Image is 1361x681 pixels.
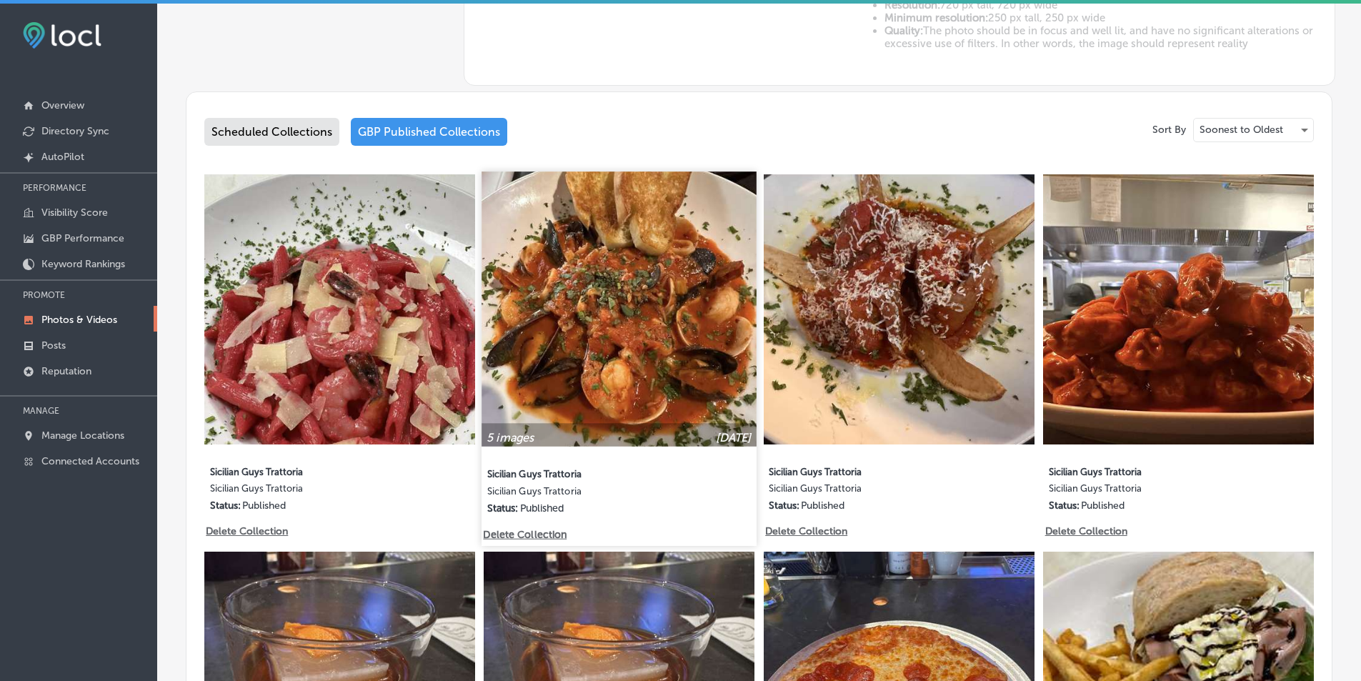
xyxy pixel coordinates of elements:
[1081,499,1125,512] p: Published
[41,99,84,111] p: Overview
[1049,483,1253,499] label: Sicilian Guys Trattoria
[41,207,108,219] p: Visibility Score
[484,528,565,540] p: Delete Collection
[1049,458,1253,483] label: Sicilian Guys Trattoria
[765,525,846,537] p: Delete Collection
[204,118,339,146] div: Scheduled Collections
[206,525,286,537] p: Delete Collection
[769,483,973,499] label: Sicilian Guys Trattoria
[1194,119,1313,141] div: Soonest to Oldest
[41,339,66,352] p: Posts
[520,502,564,514] p: Published
[351,118,507,146] div: GBP Published Collections
[41,429,124,442] p: Manage Locations
[210,499,241,512] p: Status:
[1152,124,1186,136] p: Sort By
[41,314,117,326] p: Photos & Videos
[487,502,519,514] p: Status:
[1043,174,1314,445] img: Collection thumbnail
[41,365,91,377] p: Reputation
[487,430,534,444] p: 5 images
[801,499,844,512] p: Published
[769,499,799,512] p: Status:
[764,174,1035,445] img: Collection thumbnail
[204,174,475,445] img: Collection thumbnail
[1200,123,1283,136] p: Soonest to Oldest
[716,430,752,444] p: [DATE]
[41,151,84,163] p: AutoPilot
[487,459,694,485] label: Sicilian Guys Trattoria
[1045,525,1126,537] p: Delete Collection
[482,172,757,446] img: Collection thumbnail
[41,455,139,467] p: Connected Accounts
[210,483,414,499] label: Sicilian Guys Trattoria
[41,258,125,270] p: Keyword Rankings
[41,125,109,137] p: Directory Sync
[23,22,101,49] img: fda3e92497d09a02dc62c9cd864e3231.png
[1049,499,1080,512] p: Status:
[242,499,286,512] p: Published
[41,232,124,244] p: GBP Performance
[487,485,694,502] label: Sicilian Guys Trattoria
[210,458,414,483] label: Sicilian Guys Trattoria
[769,458,973,483] label: Sicilian Guys Trattoria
